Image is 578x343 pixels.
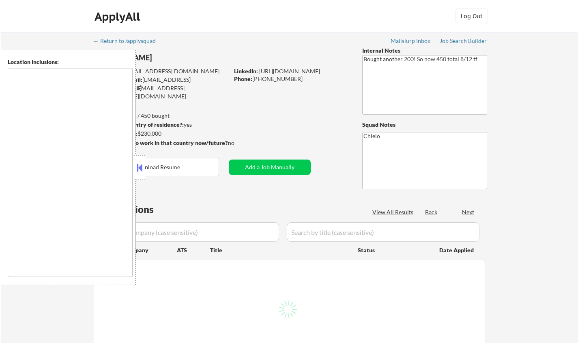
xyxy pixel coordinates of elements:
div: Squad Notes [362,121,487,129]
div: 250 sent / 450 bought [94,112,229,120]
div: View All Results [372,208,416,216]
div: [PHONE_NUMBER] [234,75,349,83]
input: Search by company (case sensitive) [97,222,279,242]
div: ATS [177,246,210,254]
div: Next [462,208,475,216]
strong: Will need Visa to work in that country now/future?: [94,139,229,146]
div: ← Return to /applysquad [93,38,163,44]
div: Job Search Builder [440,38,487,44]
input: Search by title (case sensitive) [287,222,479,242]
button: Add a Job Manually [229,160,311,175]
div: Back [425,208,438,216]
div: [EMAIL_ADDRESS][PERSON_NAME][DOMAIN_NAME] [94,84,229,100]
div: no [228,139,251,147]
div: [EMAIL_ADDRESS][DOMAIN_NAME] [95,76,229,92]
strong: LinkedIn: [234,68,258,75]
div: Status [358,243,428,257]
div: ApplyAll [95,10,142,23]
a: Mailslurp Inbox [391,38,431,46]
div: [EMAIL_ADDRESS][DOMAIN_NAME] [95,67,229,75]
div: [PERSON_NAME] [94,53,261,63]
div: yes [94,121,226,129]
div: Internal Notes [362,47,487,55]
div: $230,000 [94,130,229,138]
a: ← Return to /applysquad [93,38,163,46]
a: [URL][DOMAIN_NAME] [259,68,320,75]
button: Download Resume [94,158,219,176]
div: Date Applied [439,246,475,254]
button: Log Out [456,8,488,24]
strong: Phone: [234,75,252,82]
div: Location Inclusions: [8,58,133,66]
div: Mailslurp Inbox [391,38,431,44]
div: Title [210,246,350,254]
div: Company [124,246,177,254]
